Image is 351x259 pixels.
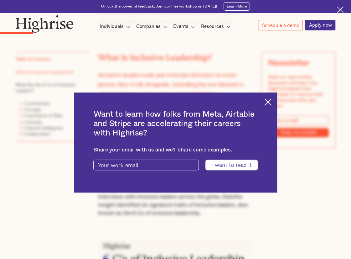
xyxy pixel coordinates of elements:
[305,20,335,30] a: Apply now
[173,23,197,30] div: Events
[205,160,257,170] input: I want to read it
[100,23,132,30] div: Individuals
[93,147,257,153] div: Share your email with us and we'll share some examples.
[93,160,257,170] form: current-ascender-blog-article-modal-form
[93,160,199,170] input: Your work email
[173,23,188,30] div: Events
[264,98,271,106] img: Cross icon
[337,7,343,13] img: Cross icon
[136,23,169,30] div: Companies
[100,23,124,30] div: Individuals
[201,23,224,30] div: Resources
[101,4,217,9] div: Unlock the power of feedback. Join our free workshop on [DATE]!
[224,2,250,11] a: Learn More
[93,110,257,138] h2: Want to learn how folks from Meta, Airtable and Stripe are accelerating their careers with Highrise?
[136,23,161,30] div: Companies
[258,20,303,30] a: Schedule a demo
[201,23,232,30] div: Resources
[16,15,73,33] img: Highrise logo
